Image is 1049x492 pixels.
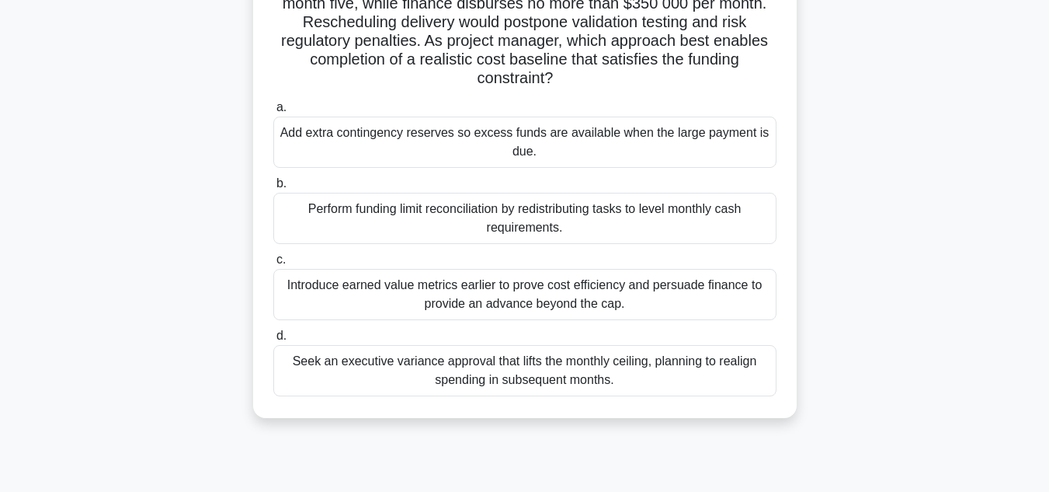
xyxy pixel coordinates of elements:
[276,253,286,266] span: c.
[276,176,287,190] span: b.
[273,345,776,396] div: Seek an executive variance approval that lifts the monthly ceiling, planning to realign spending ...
[276,329,287,342] span: d.
[273,117,776,168] div: Add extra contingency reserves so excess funds are available when the large payment is due.
[276,100,287,113] span: a.
[273,193,776,244] div: Perform funding limit reconciliation by redistributing tasks to level monthly cash requirements.
[273,269,776,320] div: Introduce earned value metrics earlier to prove cost efficiency and persuade finance to provide a...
